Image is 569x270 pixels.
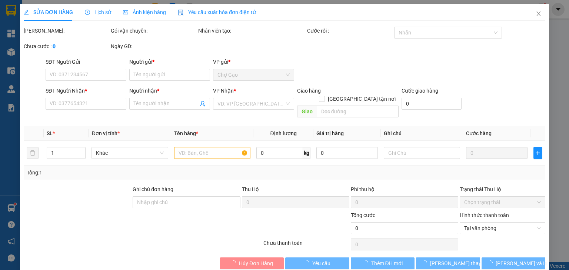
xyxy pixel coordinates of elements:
[24,42,109,50] div: Chưa cước :
[242,186,259,192] span: Thu Hộ
[297,106,316,117] span: Giao
[46,58,126,66] div: SĐT Người Gửi
[307,27,393,35] div: Cước rồi :
[402,98,462,110] input: Cước giao hàng
[316,106,399,117] input: Dọc đường
[46,87,126,95] div: SĐT Người Nhận
[488,260,496,266] span: loading
[111,27,196,35] div: Gói vận chuyển:
[351,212,375,218] span: Tổng cước
[533,147,542,159] button: plus
[27,169,220,177] div: Tổng: 1
[416,257,480,269] button: [PERSON_NAME] thay đổi
[239,259,273,267] span: Hủy Đơn Hàng
[430,259,489,267] span: [PERSON_NAME] thay đổi
[24,27,109,35] div: [PERSON_NAME]:
[303,147,310,159] span: kg
[422,260,430,266] span: loading
[464,197,541,208] span: Chọn trạng thái
[363,260,371,266] span: loading
[460,212,509,218] label: Hình thức thanh toán
[270,130,296,136] span: Định lượng
[304,260,312,266] span: loading
[220,257,284,269] button: Hủy Đơn Hàng
[178,10,184,16] img: icon
[297,88,320,94] span: Giao hàng
[91,130,119,136] span: Đơn vị tính
[213,88,234,94] span: VP Nhận
[200,101,206,107] span: user-add
[111,42,196,50] div: Ngày GD:
[351,257,415,269] button: Thêm ĐH mới
[34,35,135,48] text: CGTLT1209250085
[402,88,438,94] label: Cước giao hàng
[466,147,528,159] input: 0
[536,11,542,17] span: close
[85,9,111,15] span: Lịch sử
[96,147,163,159] span: Khác
[482,257,546,269] button: [PERSON_NAME] và In
[466,130,492,136] span: Cước hàng
[178,9,256,15] span: Yêu cầu xuất hóa đơn điện tử
[24,10,29,15] span: edit
[129,58,210,66] div: Người gửi
[460,185,545,193] div: Trạng thái Thu Hộ
[133,196,240,208] input: Ghi chú đơn hàng
[381,126,463,141] th: Ghi chú
[534,150,542,156] span: plus
[24,9,73,15] span: SỬA ĐƠN HÀNG
[285,257,349,269] button: Yêu cầu
[528,4,549,24] button: Close
[464,223,541,234] span: Tại văn phòng
[217,69,289,80] span: Chợ Gạo
[351,185,458,196] div: Phí thu hộ
[325,95,399,103] span: [GEOGRAPHIC_DATA] tận nơi
[316,130,344,136] span: Giá trị hàng
[174,130,198,136] span: Tên hàng
[129,87,210,95] div: Người nhận
[231,260,239,266] span: loading
[4,53,165,73] div: Chợ Gạo
[496,259,548,267] span: [PERSON_NAME] và In
[312,259,330,267] span: Yêu cầu
[213,58,294,66] div: VP gửi
[133,186,173,192] label: Ghi chú đơn hàng
[371,259,402,267] span: Thêm ĐH mới
[384,147,460,159] input: Ghi Chú
[53,43,56,49] b: 0
[174,147,250,159] input: VD: Bàn, Ghế
[123,10,128,15] span: picture
[47,130,53,136] span: SL
[85,10,90,15] span: clock-circle
[198,27,306,35] div: Nhân viên tạo:
[27,147,39,159] button: delete
[123,9,166,15] span: Ảnh kiện hàng
[263,239,350,252] div: Chưa thanh toán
